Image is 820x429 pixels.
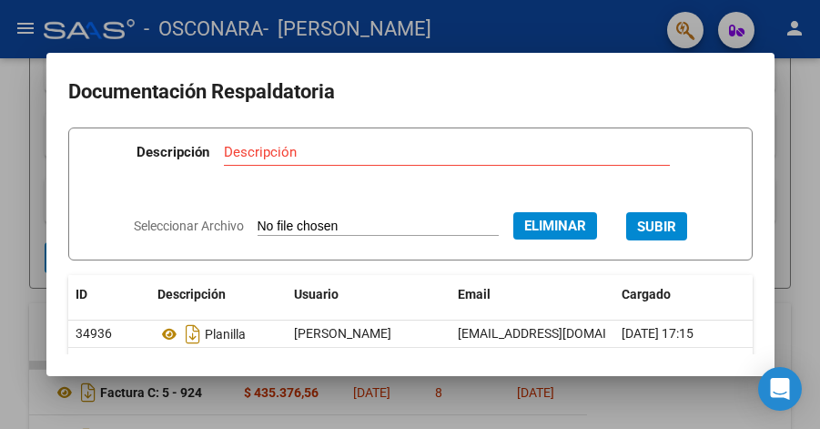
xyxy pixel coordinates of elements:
[294,287,339,301] span: Usuario
[458,326,660,341] span: [EMAIL_ADDRESS][DOMAIN_NAME]
[150,275,287,314] datatable-header-cell: Descripción
[68,275,150,314] datatable-header-cell: ID
[458,287,491,301] span: Email
[614,275,751,314] datatable-header-cell: Cargado
[181,320,205,349] i: Descargar documento
[134,219,244,233] span: Seleccionar Archivo
[450,275,614,314] datatable-header-cell: Email
[76,287,87,301] span: ID
[637,219,676,235] span: SUBIR
[287,275,450,314] datatable-header-cell: Usuario
[626,212,687,240] button: SUBIR
[758,367,802,411] div: Open Intercom Messenger
[68,75,753,109] h2: Documentación Respaldatoria
[294,326,391,341] span: [PERSON_NAME]
[76,326,112,341] span: 34936
[137,142,209,163] p: Descripción
[622,326,693,341] span: [DATE] 17:15
[622,287,671,301] span: Cargado
[524,218,586,234] span: Eliminar
[157,287,226,301] span: Descripción
[513,212,597,240] button: Eliminar
[157,320,279,349] div: Planilla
